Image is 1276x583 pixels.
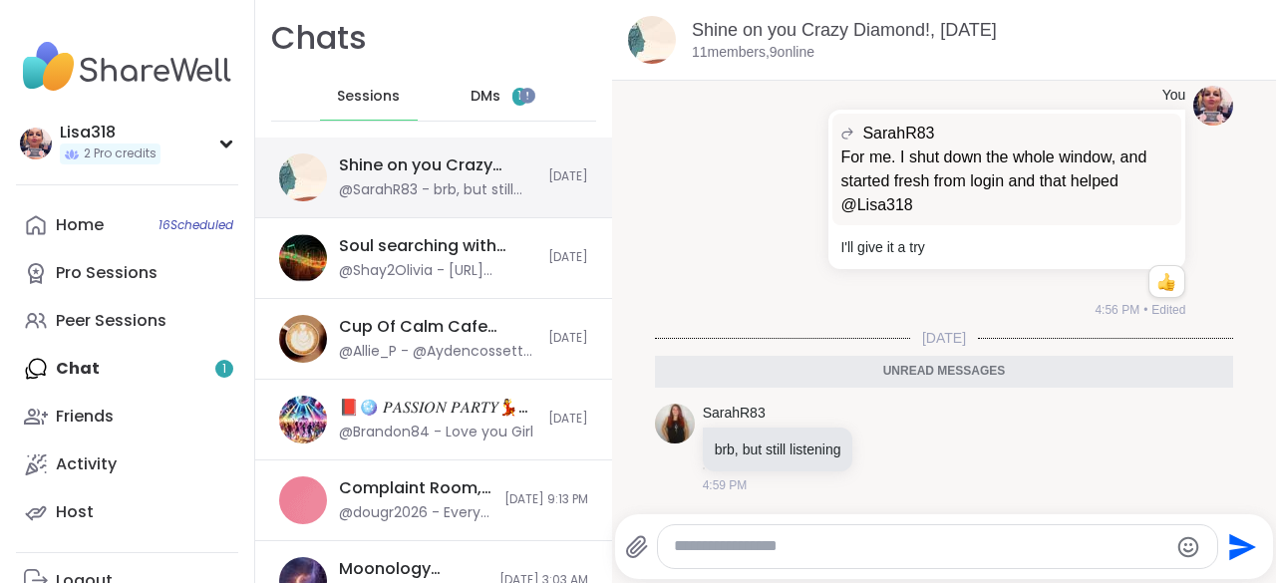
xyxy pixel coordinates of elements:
[910,328,978,348] span: [DATE]
[279,315,327,363] img: Cup Of Calm Cafe Mixer, Sep 07
[16,488,238,536] a: Host
[674,536,1167,557] textarea: Type your message
[1176,535,1200,559] button: Emoji picker
[271,16,367,61] h1: Chats
[1218,524,1263,569] button: Send
[56,453,117,475] div: Activity
[655,404,695,443] img: https://sharewell-space-live.sfo3.digitaloceanspaces.com/user-generated/ad949235-6f32-41e6-8b9f-9...
[1143,301,1147,319] span: •
[628,16,676,64] img: Shine on you Crazy Diamond!, Sep 07
[339,235,536,257] div: Soul searching with music -Special topic edition! , [DATE]
[339,342,536,362] div: @Allie_P - @Aydencossette you have registered for several of my sessions and never join. Because ...
[862,122,934,146] span: SarahR83
[16,249,238,297] a: Pro Sessions
[16,393,238,440] a: Friends
[703,476,748,494] span: 4:59 PM
[548,330,588,347] span: [DATE]
[339,261,536,281] div: @Shay2Olivia - [URL][DOMAIN_NAME]
[1155,274,1176,290] button: Reactions: like
[504,491,588,508] span: [DATE] 9:13 PM
[1162,86,1186,106] h4: You
[519,88,535,104] iframe: Spotlight
[339,397,536,419] div: 📕🪩 𝑃𝐴𝑆𝑆𝐼𝑂𝑁 𝑃𝐴𝑅𝑇𝑌💃🎶, [DATE]
[548,168,588,185] span: [DATE]
[692,20,997,40] a: Shine on you Crazy Diamond!, [DATE]
[840,146,1173,217] p: For me. I shut down the whole window, and started fresh from login and that helped @Lisa318
[339,316,536,338] div: Cup Of Calm Cafe Mixer, [DATE]
[279,476,327,524] img: Complaint Room, Sep 06
[339,503,492,523] div: @dougr2026 - Every body have a good night good luck on all your journeys
[56,310,166,332] div: Peer Sessions
[471,87,500,107] span: DMs
[548,249,588,266] span: [DATE]
[56,406,114,428] div: Friends
[339,180,536,200] div: @SarahR83 - brb, but still listening
[703,404,766,424] a: SarahR83
[840,237,1173,257] p: I'll give it a try
[715,439,841,459] p: brb, but still listening
[16,440,238,488] a: Activity
[159,217,233,233] span: 16 Scheduled
[1151,301,1185,319] span: Edited
[16,297,238,345] a: Peer Sessions
[339,558,487,580] div: Moonology Oracle Readings🌙, [DATE]
[16,32,238,102] img: ShareWell Nav Logo
[339,423,533,442] div: @Brandon84 - Love you Girl
[60,122,160,144] div: Lisa318
[16,201,238,249] a: Home16Scheduled
[1149,266,1184,298] div: Reaction list
[20,128,52,159] img: Lisa318
[1193,86,1233,126] img: https://sharewell-space-live.sfo3.digitaloceanspaces.com/user-generated/dbce20f4-cca2-48d8-8c3e-9...
[339,477,492,499] div: Complaint Room, [DATE]
[692,43,814,63] p: 11 members, 9 online
[279,396,327,443] img: 📕🪩 𝑃𝐴𝑆𝑆𝐼𝑂𝑁 𝑃𝐴𝑅𝑇𝑌💃🎶, Sep 06
[337,87,400,107] span: Sessions
[56,262,158,284] div: Pro Sessions
[655,356,1234,388] div: Unread messages
[339,154,536,176] div: Shine on you Crazy Diamond!, [DATE]
[517,88,521,105] span: 1
[84,146,157,162] span: 2 Pro credits
[279,234,327,282] img: Soul searching with music -Special topic edition! , Sep 08
[279,153,327,201] img: Shine on you Crazy Diamond!, Sep 07
[56,214,104,236] div: Home
[548,411,588,428] span: [DATE]
[1095,301,1139,319] span: 4:56 PM
[56,501,94,523] div: Host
